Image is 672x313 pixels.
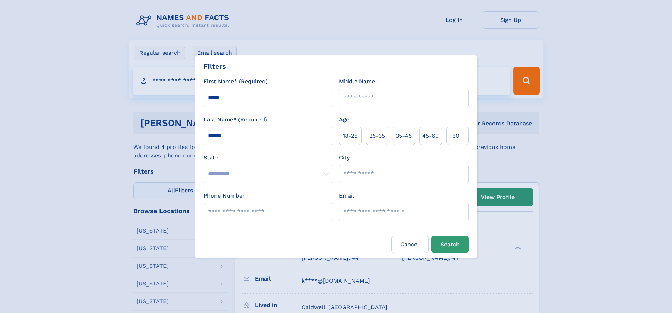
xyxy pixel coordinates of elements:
[204,115,267,124] label: Last Name* (Required)
[339,77,375,86] label: Middle Name
[343,132,357,140] span: 18‑25
[204,154,333,162] label: State
[369,132,385,140] span: 25‑35
[204,77,268,86] label: First Name* (Required)
[339,192,354,200] label: Email
[431,236,469,253] button: Search
[339,154,350,162] label: City
[204,192,245,200] label: Phone Number
[391,236,429,253] label: Cancel
[396,132,412,140] span: 35‑45
[204,61,226,72] div: Filters
[452,132,463,140] span: 60+
[422,132,439,140] span: 45‑60
[339,115,349,124] label: Age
